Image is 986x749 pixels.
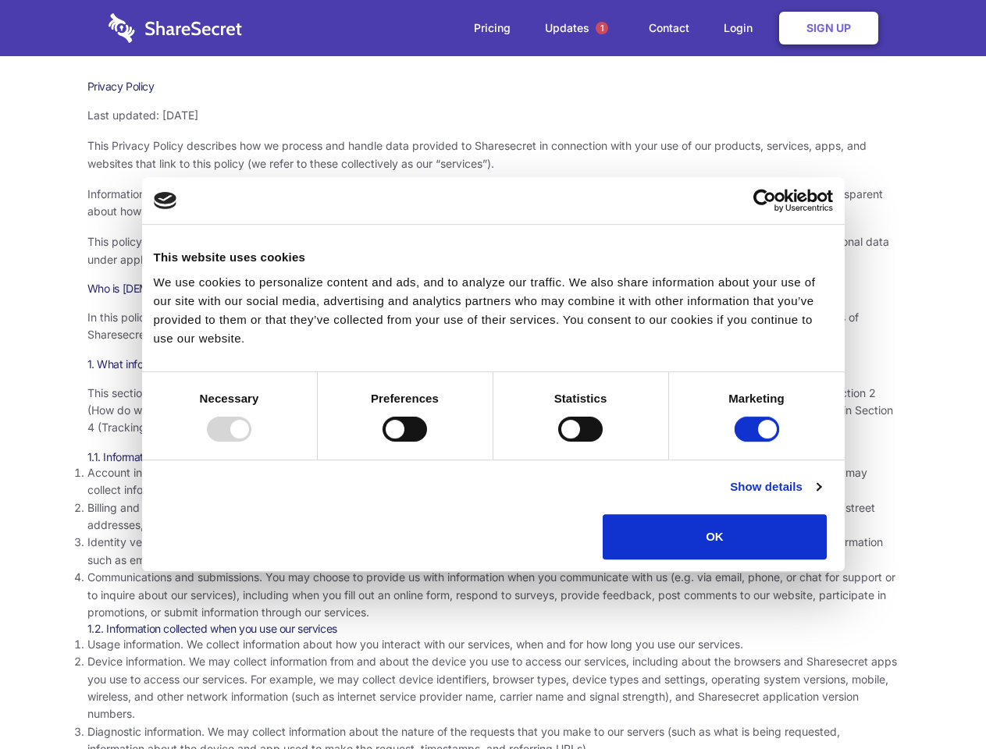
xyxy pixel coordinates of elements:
p: Last updated: [DATE] [87,107,899,124]
h1: Privacy Policy [87,80,899,94]
span: 1.1. Information you provide to us [87,450,244,463]
a: Pricing [458,4,526,52]
span: This section describes the various types of information we collect from and about you. To underst... [87,386,893,435]
span: Information security and privacy are at the heart of what Sharesecret values and promotes as a co... [87,187,883,218]
span: 1. What information do we collect about you? [87,357,303,371]
strong: Preferences [371,392,439,405]
button: OK [603,514,827,559]
strong: Statistics [554,392,607,405]
img: logo-wordmark-white-trans-d4663122ce5f474addd5e946df7df03e33cb6a1c49d2221995e7729f52c070b2.svg [109,13,242,43]
span: Communications and submissions. You may choose to provide us with information when you communicat... [87,570,895,619]
strong: Marketing [728,392,785,405]
div: This website uses cookies [154,248,833,267]
span: Who is [DEMOGRAPHIC_DATA]? [87,282,244,295]
a: Show details [730,477,820,496]
span: Account information. Our services generally require you to create an account before you can acces... [87,466,867,496]
a: Contact [633,4,705,52]
span: In this policy, “Sharesecret,” “we,” “us,” and “our” refer to Sharesecret Inc., a U.S. company. S... [87,311,859,341]
a: Login [708,4,776,52]
span: Identity verification information. Some services require you to verify your identity as part of c... [87,535,883,566]
strong: Necessary [200,392,259,405]
span: This Privacy Policy describes how we process and handle data provided to Sharesecret in connectio... [87,139,867,169]
img: logo [154,192,177,209]
a: Usercentrics Cookiebot - opens in a new window [696,189,833,212]
span: Usage information. We collect information about how you interact with our services, when and for ... [87,637,743,651]
span: Billing and payment information. In order to purchase a service, you may need to provide us with ... [87,501,875,531]
div: We use cookies to personalize content and ads, and to analyze our traffic. We also share informat... [154,273,833,348]
span: This policy uses the term “personal data” to refer to information that is related to an identifie... [87,235,889,265]
span: 1 [596,22,608,34]
iframe: Drift Widget Chat Controller [908,671,967,730]
span: Device information. We may collect information from and about the device you use to access our se... [87,655,897,720]
a: Sign Up [779,12,878,44]
span: 1.2. Information collected when you use our services [87,622,337,635]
